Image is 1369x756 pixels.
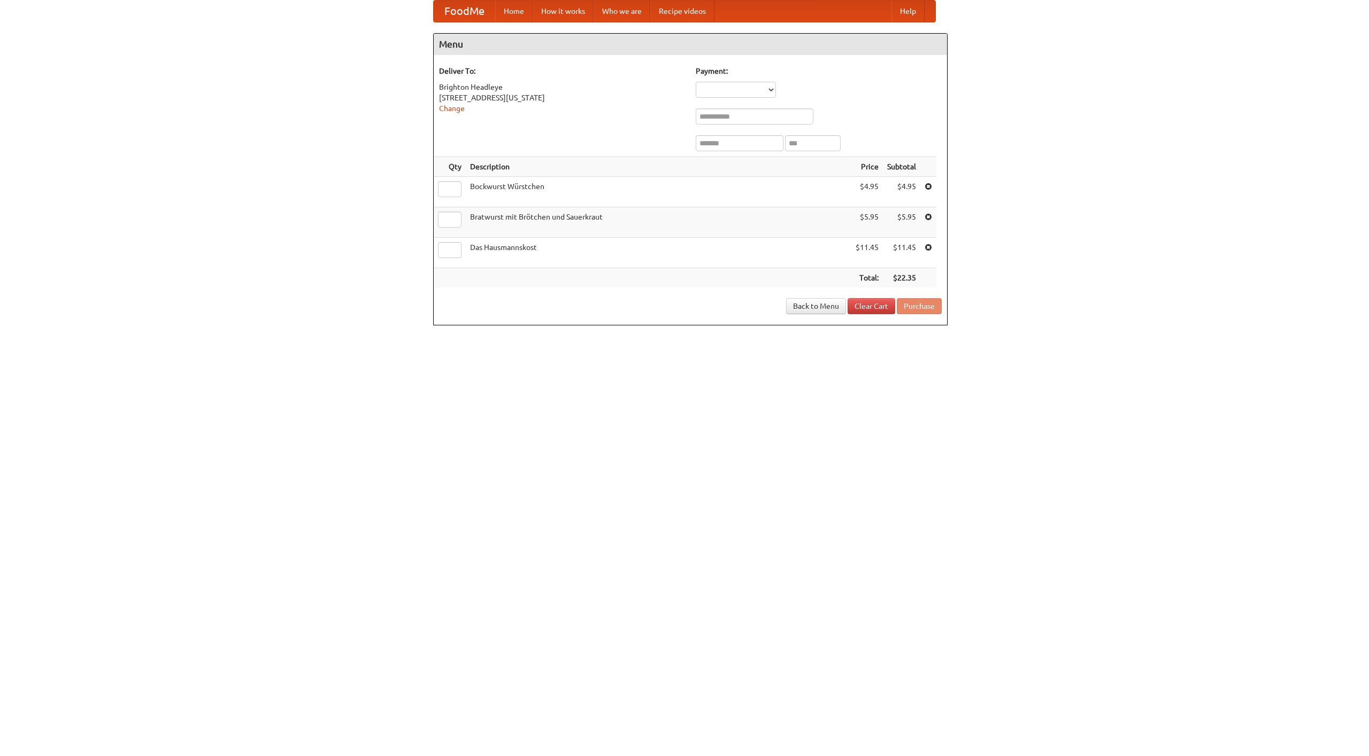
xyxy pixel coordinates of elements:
[466,207,851,238] td: Bratwurst mit Brötchen und Sauerkraut
[883,157,920,177] th: Subtotal
[439,82,685,92] div: Brighton Headleye
[439,104,465,113] a: Change
[594,1,650,22] a: Who we are
[786,298,846,314] a: Back to Menu
[891,1,925,22] a: Help
[466,238,851,268] td: Das Hausmannskost
[897,298,942,314] button: Purchase
[466,157,851,177] th: Description
[851,177,883,207] td: $4.95
[434,34,947,55] h4: Menu
[851,157,883,177] th: Price
[883,177,920,207] td: $4.95
[466,177,851,207] td: Bockwurst Würstchen
[495,1,533,22] a: Home
[883,207,920,238] td: $5.95
[439,66,685,76] h5: Deliver To:
[439,92,685,103] div: [STREET_ADDRESS][US_STATE]
[851,268,883,288] th: Total:
[533,1,594,22] a: How it works
[650,1,714,22] a: Recipe videos
[434,1,495,22] a: FoodMe
[696,66,942,76] h5: Payment:
[851,207,883,238] td: $5.95
[848,298,895,314] a: Clear Cart
[883,268,920,288] th: $22.35
[851,238,883,268] td: $11.45
[434,157,466,177] th: Qty
[883,238,920,268] td: $11.45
